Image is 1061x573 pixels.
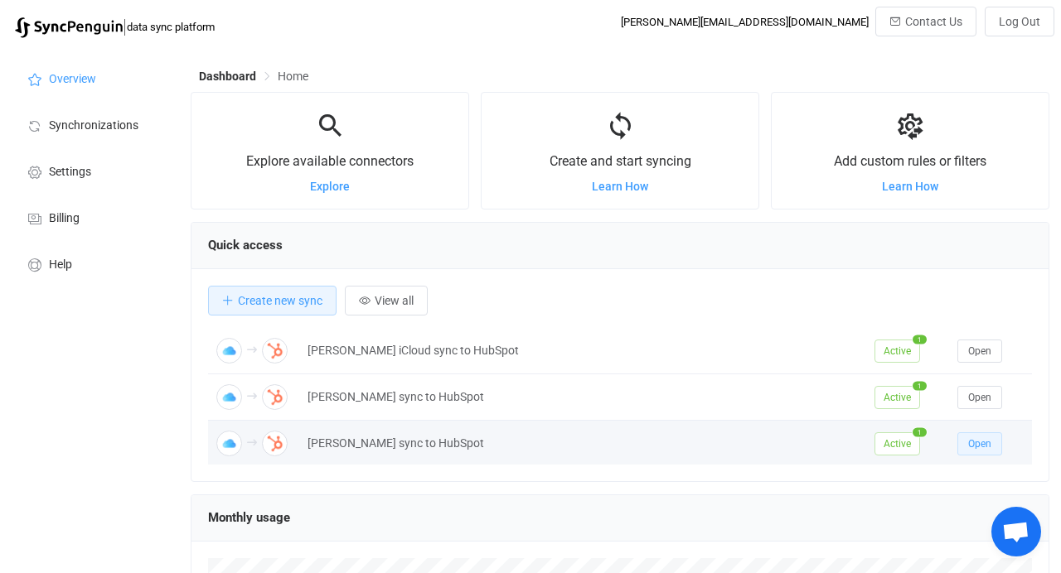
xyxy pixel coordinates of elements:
[957,432,1002,455] button: Open
[957,386,1002,409] button: Open
[621,16,869,28] div: [PERSON_NAME][EMAIL_ADDRESS][DOMAIN_NAME]
[199,70,308,82] div: Breadcrumb
[8,194,174,240] a: Billing
[216,384,242,410] img: Apple iCloud Contacts
[299,341,866,360] div: [PERSON_NAME] iCloud sync to HubSpot
[874,339,920,363] span: Active
[905,15,962,28] span: Contact Us
[957,339,1002,363] button: Open
[968,392,991,403] span: Open
[49,212,80,225] span: Billing
[592,180,648,193] a: Learn How
[874,432,920,455] span: Active
[49,119,138,132] span: Synchronizations
[991,507,1041,556] a: Open chat
[262,431,288,456] img: HubSpot Contacts
[299,388,866,407] div: [PERSON_NAME] sync to HubSpot
[208,238,283,253] span: Quick access
[123,15,127,38] span: |
[875,7,976,36] button: Contact Us
[299,434,866,453] div: [PERSON_NAME] sync to HubSpot
[957,390,1002,403] a: Open
[968,438,991,450] span: Open
[216,431,242,456] img: Apple iCloud Contacts
[957,436,1002,450] a: Open
[49,258,72,272] span: Help
[957,344,1002,357] a: Open
[278,70,308,83] span: Home
[216,338,242,364] img: Apple iCloud Contacts
[882,180,938,193] a: Learn How
[834,153,986,169] span: Add custom rules or filters
[345,286,428,315] button: View all
[8,240,174,286] a: Help
[999,15,1040,28] span: Log Out
[199,70,256,83] span: Dashboard
[15,17,123,38] img: syncpenguin.svg
[8,147,174,194] a: Settings
[8,55,174,101] a: Overview
[913,335,927,344] span: 1
[238,294,322,307] span: Create new sync
[310,180,350,193] a: Explore
[208,286,337,315] button: Create new sync
[8,101,174,147] a: Synchronizations
[246,153,414,169] span: Explore available connectors
[127,21,215,33] span: data sync platform
[550,153,691,169] span: Create and start syncing
[49,73,96,86] span: Overview
[985,7,1054,36] button: Log Out
[913,381,927,390] span: 1
[968,345,991,357] span: Open
[208,510,290,525] span: Monthly usage
[874,386,920,409] span: Active
[15,15,215,38] a: |data sync platform
[262,338,288,364] img: HubSpot Contacts
[49,166,91,179] span: Settings
[913,427,927,436] span: 1
[375,294,414,307] span: View all
[262,384,288,410] img: HubSpot Contacts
